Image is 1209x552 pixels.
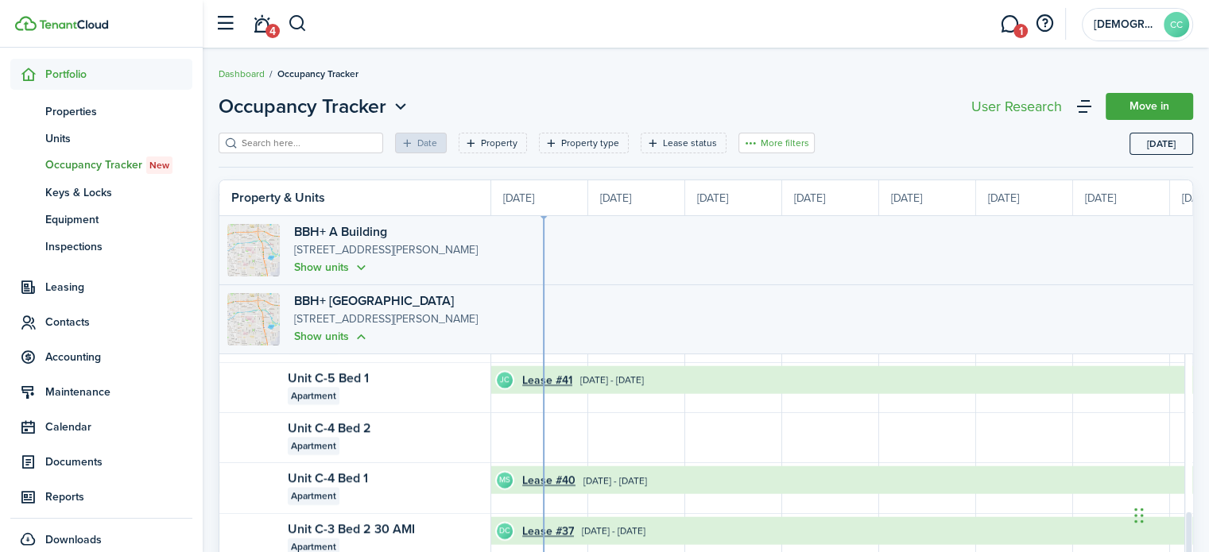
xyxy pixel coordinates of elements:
[294,311,484,328] p: [STREET_ADDRESS][PERSON_NAME]
[10,152,192,179] a: Occupancy TrackerNew
[291,439,336,454] span: Apartment
[580,373,644,388] time: [DATE] - [DATE]
[288,369,369,387] a: Unit C-5 Bed 1
[1134,492,1144,539] div: Drag
[1130,476,1209,552] iframe: Chat Widget
[219,67,265,81] a: Dashboard
[561,136,619,150] filter-tag-label: Property type
[246,4,277,44] a: Notifications
[238,136,378,151] input: Search here...
[227,293,280,345] img: Property avatar
[481,136,517,150] filter-tag-label: Property
[10,233,192,260] a: Inspections
[149,158,169,172] span: New
[45,184,192,201] span: Keys & Locks
[497,372,513,388] avatar-text: JC
[45,419,192,435] span: Calendar
[539,133,629,153] filter-tag: Open filter
[1073,180,1170,215] div: [DATE]
[291,388,336,403] span: Apartment
[782,180,879,215] div: [DATE]
[497,473,513,488] avatar-text: MS
[45,531,102,548] span: Downloads
[971,99,1062,114] div: User Research
[522,523,574,540] a: Lease #37
[45,454,192,470] span: Documents
[967,95,1066,118] button: User Research
[294,222,387,241] a: BBH+ A Building
[39,20,108,29] img: TenantCloud
[10,179,192,206] a: Keys & Locks
[45,103,192,120] span: Properties
[976,180,1073,215] div: [DATE]
[45,349,192,365] span: Accounting
[294,258,370,276] button: Show units
[294,327,370,345] button: Show units
[685,180,782,215] div: [DATE]
[663,136,717,150] filter-tag-label: Lease status
[1130,133,1193,155] button: Today
[45,211,192,228] span: Equipment
[522,372,572,388] a: Lease #41
[10,481,192,512] a: Reports
[219,92,386,121] span: Occupancy Tracker
[522,473,575,489] a: Lease #40
[15,16,37,31] img: TenantCloud
[582,524,645,538] time: [DATE] - [DATE]
[210,9,240,39] button: Open sidebar
[45,279,192,295] span: Leasing
[277,67,358,81] span: Occupancy Tracker
[219,92,411,121] button: Occupancy Tracker
[641,133,727,153] filter-tag: Open filter
[459,133,527,153] filter-tag: Open filter
[288,419,371,438] a: Unit C-4 Bed 2
[1106,93,1193,120] a: Move in
[231,188,325,207] timeline-board-header-title: Property & Units
[288,10,308,37] button: Search
[45,314,192,330] span: Contacts
[10,206,192,233] a: Equipment
[879,180,976,215] div: [DATE]
[288,520,415,538] a: Unit C-3 Bed 2 30 AMI
[45,384,192,400] span: Maintenance
[994,4,1025,44] a: Messaging
[10,125,192,152] a: Units
[1164,12,1189,37] avatar-text: CC
[45,130,192,147] span: Units
[497,523,513,539] avatar-text: DC
[288,469,368,488] a: Unit C-4 Bed 1
[294,291,454,310] a: BBH+ [GEOGRAPHIC_DATA]
[1013,24,1028,38] span: 1
[45,488,192,505] span: Reports
[291,489,336,504] span: Apartment
[227,224,280,276] img: Property avatar
[583,474,647,488] time: [DATE] - [DATE]
[45,156,192,174] span: Occupancy Tracker
[45,66,192,83] span: Portfolio
[45,238,192,255] span: Inspections
[294,241,484,259] p: [STREET_ADDRESS][PERSON_NAME]
[588,180,685,215] div: [DATE]
[491,180,588,215] div: [DATE]
[10,98,192,125] a: Properties
[1094,19,1157,30] span: Catholic Charities of Northern Nevada
[219,92,411,121] button: Open menu
[738,133,815,153] button: More filters
[1031,10,1058,37] button: Open resource center
[265,24,280,38] span: 4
